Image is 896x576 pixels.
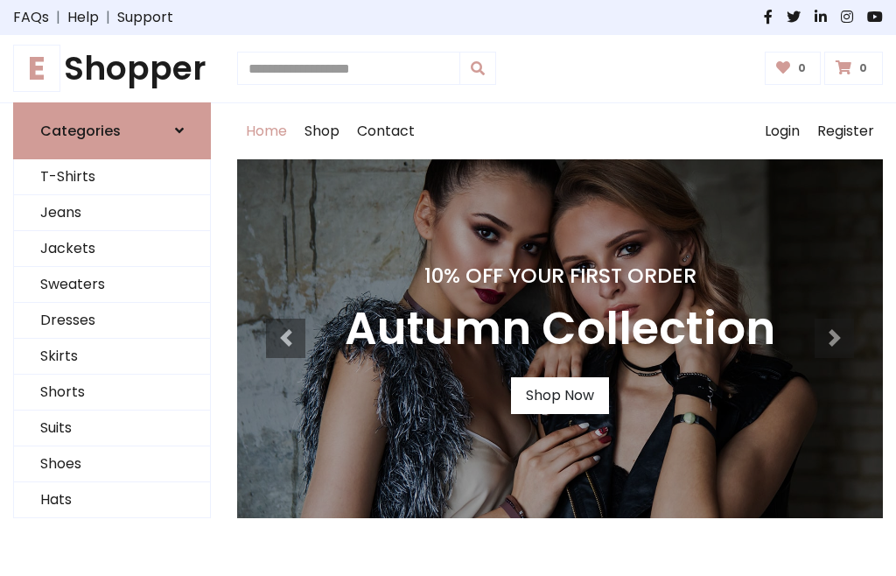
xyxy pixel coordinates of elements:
span: E [13,45,60,92]
h1: Shopper [13,49,211,88]
a: EShopper [13,49,211,88]
a: 0 [765,52,822,85]
span: 0 [794,60,810,76]
a: Hats [14,482,210,518]
h4: 10% Off Your First Order [345,263,775,288]
a: Login [756,103,808,159]
a: Categories [13,102,211,159]
a: T-Shirts [14,159,210,195]
a: Shop Now [511,377,609,414]
a: Shorts [14,375,210,411]
a: Dresses [14,303,210,339]
a: Help [67,7,99,28]
a: Suits [14,411,210,446]
a: Skirts [14,339,210,375]
a: Home [237,103,296,159]
a: Support [117,7,173,28]
a: 0 [824,52,883,85]
a: Register [808,103,883,159]
a: Jeans [14,195,210,231]
span: 0 [855,60,871,76]
span: | [49,7,67,28]
a: Shop [296,103,348,159]
span: | [99,7,117,28]
a: Contact [348,103,423,159]
a: Sweaters [14,267,210,303]
a: Jackets [14,231,210,267]
a: FAQs [13,7,49,28]
h3: Autumn Collection [345,302,775,356]
a: Shoes [14,446,210,482]
h6: Categories [40,123,121,139]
